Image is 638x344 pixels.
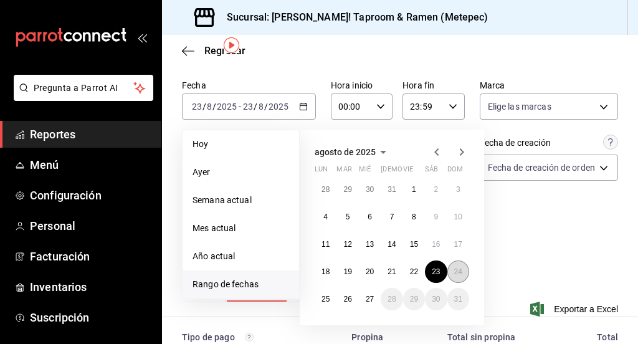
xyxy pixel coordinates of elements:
[193,250,289,263] span: Año actual
[403,288,425,310] button: 29 de agosto de 2025
[321,240,330,249] abbr: 11 de agosto de 2025
[336,206,358,228] button: 5 de agosto de 2025
[388,267,396,276] abbr: 21 de agosto de 2025
[447,206,469,228] button: 10 de agosto de 2025
[258,102,264,112] input: --
[432,267,440,276] abbr: 23 de agosto de 2025
[30,217,151,234] span: Personal
[137,32,147,42] button: open_drawer_menu
[193,194,289,207] span: Semana actual
[447,165,463,178] abbr: domingo
[321,295,330,303] abbr: 25 de agosto de 2025
[315,233,336,256] button: 11 de agosto de 2025
[359,178,381,201] button: 30 de julio de 2025
[30,309,151,326] span: Suscripción
[454,240,462,249] abbr: 17 de agosto de 2025
[268,102,289,112] input: ----
[456,185,460,194] abbr: 3 de agosto de 2025
[403,165,413,178] abbr: viernes
[366,240,374,249] abbr: 13 de agosto de 2025
[403,332,515,342] div: Total sin propina
[182,332,304,342] div: Tipo de pago
[206,102,212,112] input: --
[454,213,462,221] abbr: 10 de agosto de 2025
[366,185,374,194] abbr: 30 de julio de 2025
[193,166,289,179] span: Ayer
[454,267,462,276] abbr: 24 de agosto de 2025
[388,185,396,194] abbr: 31 de julio de 2025
[425,178,447,201] button: 2 de agosto de 2025
[239,102,241,112] span: -
[403,178,425,201] button: 1 de agosto de 2025
[217,10,488,25] h3: Sucursal: [PERSON_NAME]! Taproom & Ramen (Metepec)
[191,102,202,112] input: --
[447,233,469,256] button: 17 de agosto de 2025
[388,240,396,249] abbr: 14 de agosto de 2025
[488,161,595,174] span: Fecha de creación de orden
[30,248,151,265] span: Facturación
[202,102,206,112] span: /
[182,81,316,90] label: Fecha
[381,206,402,228] button: 7 de agosto de 2025
[434,185,438,194] abbr: 2 de agosto de 2025
[224,37,239,53] button: Tooltip marker
[381,288,402,310] button: 28 de agosto de 2025
[535,332,618,342] div: Total
[434,213,438,221] abbr: 9 de agosto de 2025
[30,187,151,204] span: Configuración
[425,260,447,283] button: 23 de agosto de 2025
[388,295,396,303] abbr: 28 de agosto de 2025
[264,102,268,112] span: /
[412,185,416,194] abbr: 1 de agosto de 2025
[366,295,374,303] abbr: 27 de agosto de 2025
[368,213,372,221] abbr: 6 de agosto de 2025
[425,165,438,178] abbr: sábado
[336,260,358,283] button: 19 de agosto de 2025
[454,295,462,303] abbr: 31 de agosto de 2025
[321,185,330,194] abbr: 28 de julio de 2025
[212,102,216,112] span: /
[381,260,402,283] button: 21 de agosto de 2025
[9,90,153,103] a: Pregunta a Parrot AI
[182,45,245,57] button: Regresar
[321,267,330,276] abbr: 18 de agosto de 2025
[315,206,336,228] button: 4 de agosto de 2025
[346,213,350,221] abbr: 5 de agosto de 2025
[402,81,464,90] label: Hora fin
[410,295,418,303] abbr: 29 de agosto de 2025
[359,206,381,228] button: 6 de agosto de 2025
[432,295,440,303] abbr: 30 de agosto de 2025
[315,145,391,160] button: agosto de 2025
[447,260,469,283] button: 24 de agosto de 2025
[30,279,151,295] span: Inventarios
[336,233,358,256] button: 12 de agosto de 2025
[390,213,394,221] abbr: 7 de agosto de 2025
[359,260,381,283] button: 20 de agosto de 2025
[14,75,153,101] button: Pregunta a Parrot AI
[315,165,328,178] abbr: lunes
[432,240,440,249] abbr: 16 de agosto de 2025
[410,267,418,276] abbr: 22 de agosto de 2025
[447,178,469,201] button: 3 de agosto de 2025
[381,233,402,256] button: 14 de agosto de 2025
[336,178,358,201] button: 29 de julio de 2025
[331,81,393,90] label: Hora inicio
[34,82,134,95] span: Pregunta a Parrot AI
[343,240,351,249] abbr: 12 de agosto de 2025
[336,288,358,310] button: 26 de agosto de 2025
[323,213,328,221] abbr: 4 de agosto de 2025
[403,233,425,256] button: 15 de agosto de 2025
[412,213,416,221] abbr: 8 de agosto de 2025
[410,240,418,249] abbr: 15 de agosto de 2025
[324,332,383,342] div: Propina
[193,138,289,151] span: Hoy
[381,178,402,201] button: 31 de julio de 2025
[315,178,336,201] button: 28 de julio de 2025
[30,126,151,143] span: Reportes
[315,147,376,157] span: agosto de 2025
[533,302,618,317] button: Exportar a Excel
[30,156,151,173] span: Menú
[359,165,371,178] abbr: miércoles
[343,295,351,303] abbr: 26 de agosto de 2025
